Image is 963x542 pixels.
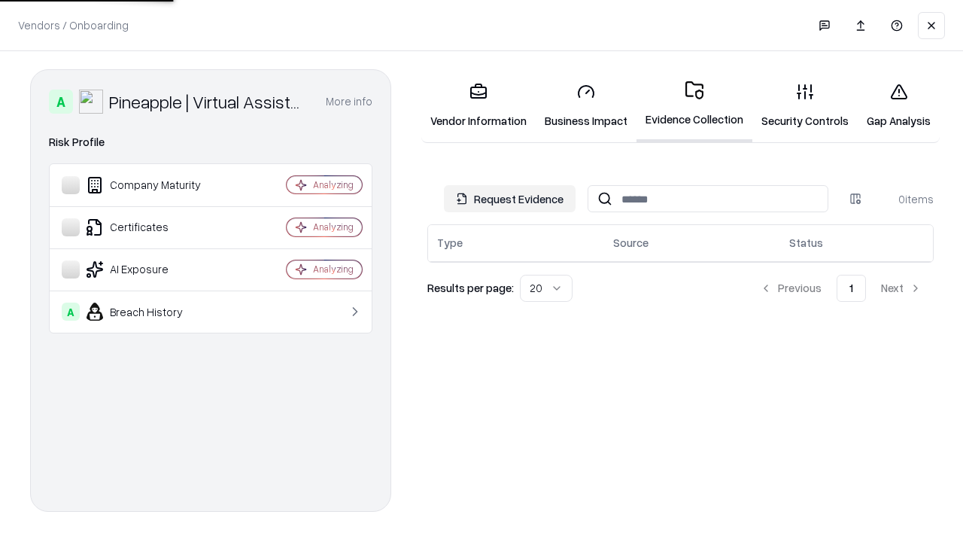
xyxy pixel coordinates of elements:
a: Evidence Collection [636,69,752,142]
a: Gap Analysis [858,71,940,141]
div: Analyzing [313,263,354,276]
div: Status [789,235,823,251]
a: Security Controls [752,71,858,141]
div: Type [437,235,463,251]
button: 1 [837,275,866,302]
div: Pineapple | Virtual Assistant Agency [109,90,308,114]
a: Vendor Information [421,71,536,141]
div: Certificates [62,218,242,236]
div: Analyzing [313,221,354,233]
nav: pagination [748,275,934,302]
p: Vendors / Onboarding [18,17,129,33]
button: Request Evidence [444,185,576,212]
div: Analyzing [313,178,354,191]
div: A [62,303,80,321]
div: 0 items [873,191,934,207]
div: Company Maturity [62,176,242,194]
div: Source [613,235,649,251]
div: Risk Profile [49,133,372,151]
button: More info [326,88,372,115]
a: Business Impact [536,71,636,141]
div: AI Exposure [62,260,242,279]
div: A [49,90,73,114]
img: Pineapple | Virtual Assistant Agency [79,90,103,114]
p: Results per page: [427,280,514,296]
div: Breach History [62,303,242,321]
